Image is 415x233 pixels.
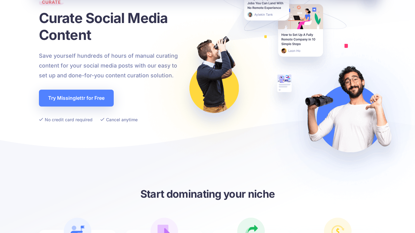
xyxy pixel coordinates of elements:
h3: Start dominating your niche [39,187,376,201]
p: Save yourself hundreds of hours of manual curating content for your social media posts with our e... [39,51,185,80]
li: Cancel anytime [100,116,138,123]
li: No credit card required [39,116,93,123]
h1: Curate Social Media Content [39,10,185,43]
a: Try Missinglettr for Free [39,90,114,107]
